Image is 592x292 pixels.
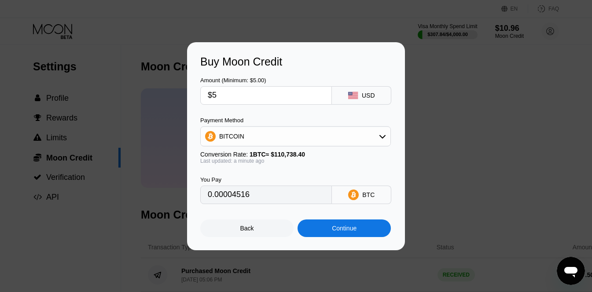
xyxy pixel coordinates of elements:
div: Back [240,225,254,232]
div: Payment Method [200,117,391,124]
div: Amount (Minimum: $5.00) [200,77,332,84]
div: Buy Moon Credit [200,55,392,68]
div: USD [362,92,375,99]
div: Conversion Rate: [200,151,391,158]
span: 1 BTC ≈ $110,738.40 [250,151,305,158]
div: Continue [298,219,391,237]
div: You Pay [200,176,332,183]
div: BTC [362,191,375,198]
iframe: Button to launch messaging window [557,257,585,285]
div: Last updated: a minute ago [200,158,391,164]
div: BITCOIN [201,128,390,145]
div: BITCOIN [219,133,244,140]
div: Back [200,219,294,237]
input: $0.00 [208,87,324,104]
div: Continue [332,225,357,232]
